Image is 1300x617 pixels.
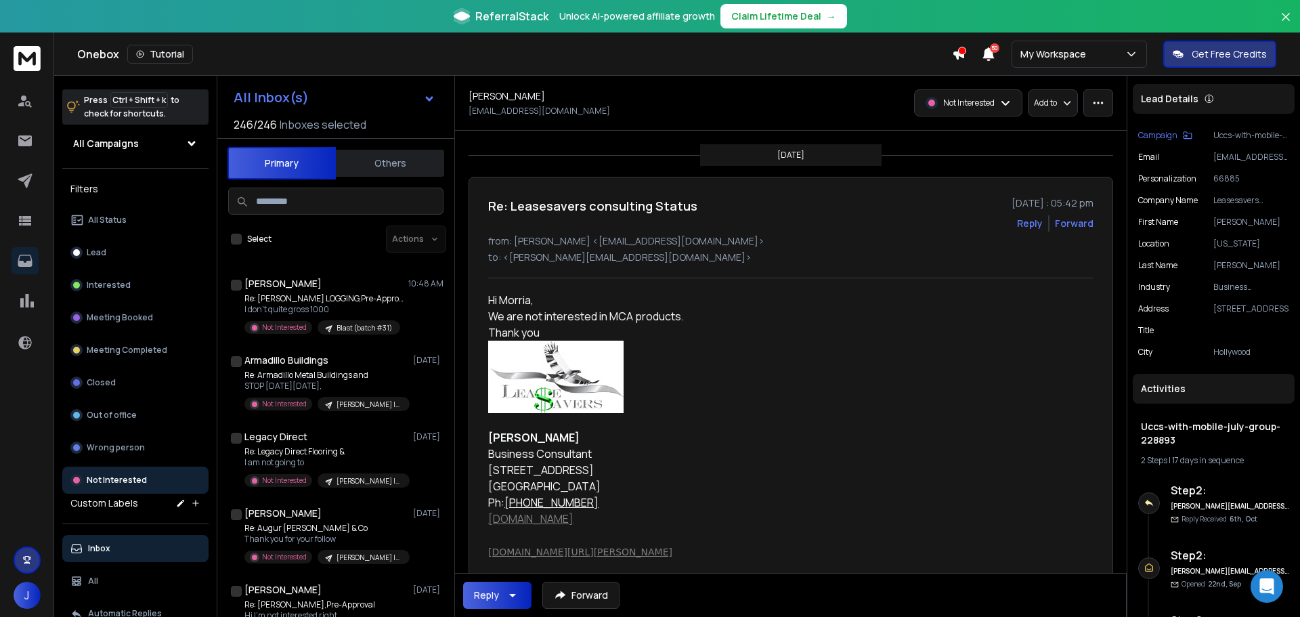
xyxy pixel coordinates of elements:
button: Forward [542,582,620,609]
button: Get Free Credits [1163,41,1276,68]
span: 22nd, Sep [1208,579,1241,589]
p: Email [1138,152,1159,163]
div: Activities [1133,374,1295,404]
button: All Campaigns [62,130,209,157]
p: First Name [1138,217,1178,228]
p: Campaign [1138,130,1177,141]
p: [US_STATE] [1213,238,1289,249]
p: Not Interested [262,399,307,409]
p: Re: [PERSON_NAME],Pre-Approval [244,599,407,610]
div: Business Consultant [488,446,884,462]
p: Re: [PERSON_NAME] LOGGING,Pre-Approval [244,293,407,304]
h1: [PERSON_NAME] [244,507,322,520]
p: 66885 [1213,173,1289,184]
p: Get Free Credits [1192,47,1267,61]
button: All [62,568,209,595]
span: → [827,9,836,23]
p: [DATE] [413,508,443,519]
button: Lead [62,239,209,266]
button: Interested [62,272,209,299]
p: to: <[PERSON_NAME][EMAIL_ADDRESS][DOMAIN_NAME]> [488,251,1093,264]
h1: All Inbox(s) [234,91,309,104]
p: Last Name [1138,260,1177,271]
p: [DATE] : 05:42 pm [1012,196,1093,210]
button: Meeting Completed [62,337,209,364]
p: Lead [87,247,106,258]
div: We are not interested in MCA products. [488,308,884,324]
p: [DATE] [413,584,443,595]
h6: Step 2 : [1171,482,1289,498]
p: I don't quite gross 1000 [244,304,407,315]
p: Thank you for your follow [244,534,407,545]
p: Out of office [87,410,137,421]
span: ReferralStack [475,8,548,24]
div: | [1141,455,1286,466]
p: [PERSON_NAME] leads [337,553,402,563]
p: Opened [1182,579,1241,589]
span: 17 days in sequence [1172,454,1244,466]
button: Others [336,148,444,178]
p: Re: Armadillo Metal Buildings and [244,370,407,381]
p: Wrong person [87,442,145,453]
p: 10:48 AM [408,278,443,289]
h3: Custom Labels [70,496,138,510]
p: [DATE] [777,150,804,161]
p: Hollywood [1213,347,1289,358]
h3: Inboxes selected [280,116,366,133]
p: Not Interested [262,552,307,562]
p: Lead Details [1141,92,1198,106]
button: Tutorial [127,45,193,64]
p: Not Interested [943,98,995,108]
p: Closed [87,377,116,388]
p: Meeting Booked [87,312,153,323]
p: Reply Received [1182,514,1257,524]
p: Not Interested [262,322,307,333]
h3: Filters [62,179,209,198]
button: All Inbox(s) [223,84,446,111]
span: Ctrl + Shift + k [110,92,168,108]
button: Out of office [62,402,209,429]
tcxspan: Call (305) 521-7141 via 3CX [504,495,599,510]
button: Not Interested [62,467,209,494]
b: [PERSON_NAME] [488,430,580,445]
p: Uccs-with-mobile-july-group-228893 [1213,130,1289,141]
p: Business Consulting [1213,282,1289,293]
button: All Status [62,207,209,234]
h1: [PERSON_NAME] [469,89,545,103]
p: STOP [DATE][DATE], [244,381,407,391]
h1: All Campaigns [73,137,139,150]
p: [STREET_ADDRESS] [1213,303,1289,314]
div: Forward [1055,217,1093,230]
div: Thank you [488,324,884,341]
p: Add to [1034,98,1057,108]
button: Reply [463,582,532,609]
h1: Legacy Direct [244,430,307,444]
p: location [1138,238,1169,249]
button: Meeting Booked [62,304,209,331]
button: J [14,582,41,609]
p: Press to check for shortcuts. [84,93,179,121]
span: 246 / 246 [234,116,277,133]
div: Reply [474,589,499,602]
button: Inbox [62,535,209,562]
div: [GEOGRAPHIC_DATA] [488,478,884,494]
label: Select [247,234,272,244]
a: [DOMAIN_NAME] [488,511,573,526]
p: Re: Augur [PERSON_NAME] & Co [244,523,407,534]
p: Inbox [88,543,110,554]
p: [EMAIL_ADDRESS][DOMAIN_NAME] [469,106,610,116]
button: Wrong person [62,434,209,461]
button: Closed [62,369,209,396]
p: Leasesavers consulting [1213,195,1289,206]
p: from: [PERSON_NAME] <[EMAIL_ADDRESS][DOMAIN_NAME]> [488,234,1093,248]
a: [DOMAIN_NAME][URL][PERSON_NAME] [488,547,672,557]
div: Onebox [77,45,952,64]
button: Claim Lifetime Deal→ [720,4,847,28]
p: Interested [87,280,131,291]
p: All Status [88,215,127,226]
h6: [PERSON_NAME][EMAIL_ADDRESS][DOMAIN_NAME] [1171,501,1289,511]
p: I am not going to [244,457,407,468]
div: [STREET_ADDRESS] [488,462,884,478]
button: Close banner [1277,8,1295,41]
div: Hi Morria, [488,292,884,308]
